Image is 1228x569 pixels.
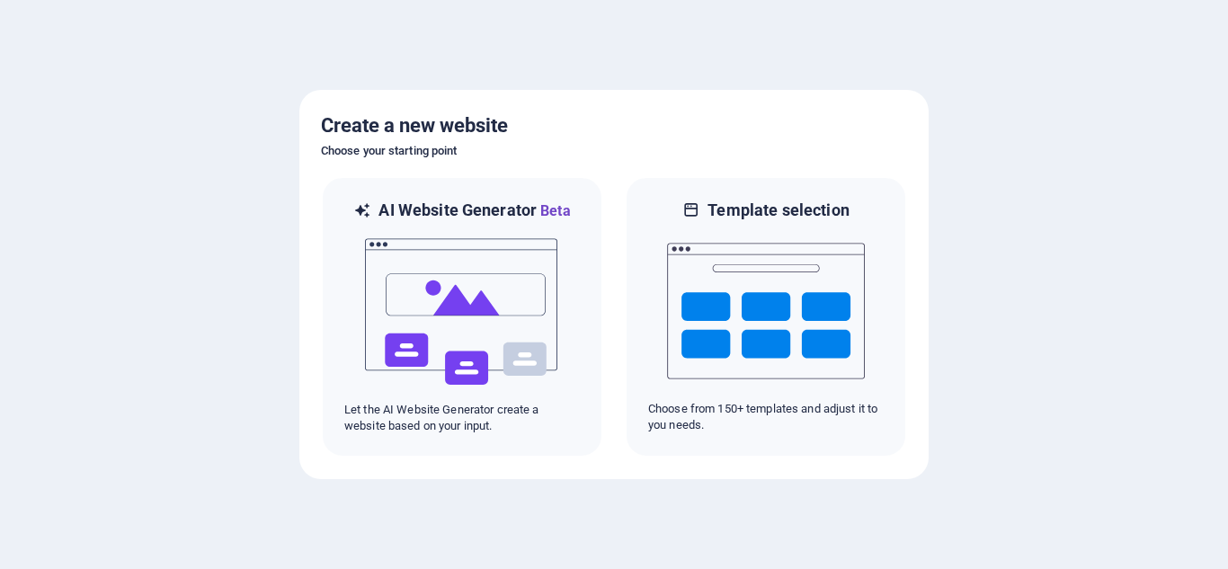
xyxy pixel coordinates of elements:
[321,111,907,140] h5: Create a new website
[344,402,580,434] p: Let the AI Website Generator create a website based on your input.
[648,401,884,433] p: Choose from 150+ templates and adjust it to you needs.
[321,176,603,458] div: AI Website GeneratorBetaaiLet the AI Website Generator create a website based on your input.
[363,222,561,402] img: ai
[625,176,907,458] div: Template selectionChoose from 150+ templates and adjust it to you needs.
[707,200,849,221] h6: Template selection
[537,202,571,219] span: Beta
[378,200,570,222] h6: AI Website Generator
[321,140,907,162] h6: Choose your starting point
